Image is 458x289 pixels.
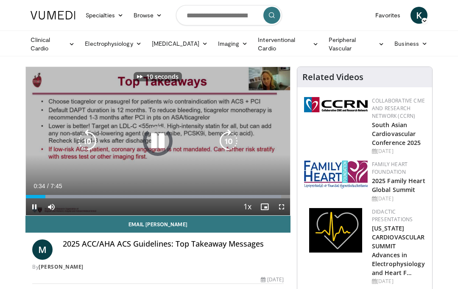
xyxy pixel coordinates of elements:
a: M [32,239,53,260]
img: VuMedi Logo [31,11,75,19]
a: Peripheral Vascular [324,36,389,53]
a: Interventional Cardio [253,36,324,53]
a: [US_STATE] CARDIOVASCULAR SUMMIT Advances in Electrophysiology and Heart F… [372,224,425,277]
a: Family Heart Foundation [372,161,408,175]
a: [PERSON_NAME] [39,263,84,270]
div: [DATE] [372,278,425,285]
span: / [47,183,49,189]
div: Didactic Presentations [372,208,425,223]
a: 2025 Family Heart Global Summit [372,177,425,194]
video-js: Video Player [26,67,290,215]
a: Electrophysiology [80,35,146,52]
button: Pause [26,198,43,215]
a: Email [PERSON_NAME] [25,216,290,233]
a: Browse [128,7,168,24]
img: 96363db5-6b1b-407f-974b-715268b29f70.jpeg.150x105_q85_autocrop_double_scale_upscale_version-0.2.jpg [304,161,368,189]
a: Favorites [370,7,405,24]
span: 7:45 [50,183,62,189]
img: a04ee3ba-8487-4636-b0fb-5e8d268f3737.png.150x105_q85_autocrop_double_scale_upscale_version-0.2.png [304,97,368,112]
a: Business [389,35,433,52]
button: Enable picture-in-picture mode [256,198,273,215]
a: Specialties [81,7,128,24]
input: Search topics, interventions [176,5,282,25]
a: Clinical Cardio [25,36,80,53]
a: Collaborative CME and Research Network (CCRN) [372,97,425,119]
button: Mute [43,198,60,215]
button: Fullscreen [273,198,290,215]
div: [DATE] [261,276,284,283]
a: South Asian Cardiovascular Conference 2025 [372,121,421,147]
p: 10 seconds [146,74,179,80]
h4: Related Videos [302,72,363,82]
button: Playback Rate [239,198,256,215]
span: 0:34 [34,183,45,189]
a: [MEDICAL_DATA] [147,35,213,52]
a: K [411,7,427,24]
h4: 2025 ACC/AHA ACS Guidelines: Top Takeaway Messages [63,239,284,249]
div: [DATE] [372,195,425,203]
div: By [32,263,284,271]
img: 1860aa7a-ba06-47e3-81a4-3dc728c2b4cf.png.150x105_q85_autocrop_double_scale_upscale_version-0.2.png [309,208,362,253]
div: [DATE] [372,147,425,155]
a: Imaging [213,35,253,52]
div: Progress Bar [26,195,290,198]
